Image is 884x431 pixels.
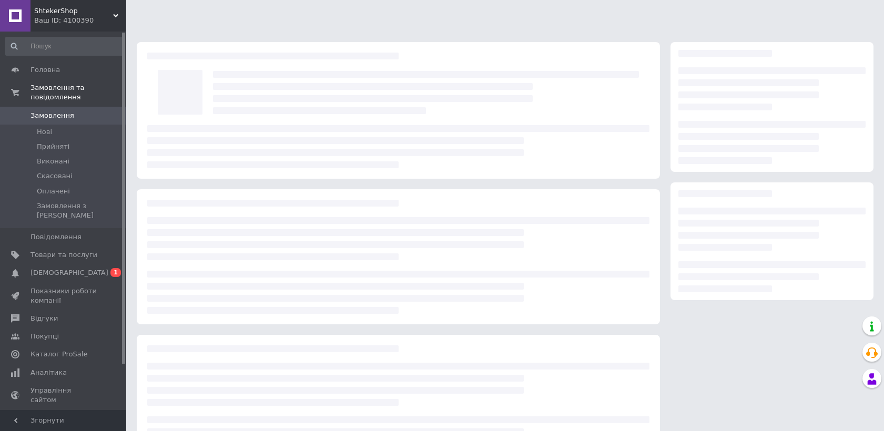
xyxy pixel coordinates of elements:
[31,65,60,75] span: Головна
[31,268,108,278] span: [DEMOGRAPHIC_DATA]
[31,83,126,102] span: Замовлення та повідомлення
[34,6,113,16] span: ShtekerShop
[31,314,58,323] span: Відгуки
[31,332,59,341] span: Покупці
[37,171,73,181] span: Скасовані
[31,111,74,120] span: Замовлення
[31,250,97,260] span: Товари та послуги
[31,232,82,242] span: Повідомлення
[37,142,69,151] span: Прийняті
[110,268,121,277] span: 1
[31,386,97,405] span: Управління сайтом
[5,37,124,56] input: Пошук
[34,16,126,25] div: Ваш ID: 4100390
[31,368,67,377] span: Аналітика
[37,187,70,196] span: Оплачені
[37,127,52,137] span: Нові
[31,350,87,359] span: Каталог ProSale
[31,286,97,305] span: Показники роботи компанії
[37,157,69,166] span: Виконані
[37,201,123,220] span: Замовлення з [PERSON_NAME]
